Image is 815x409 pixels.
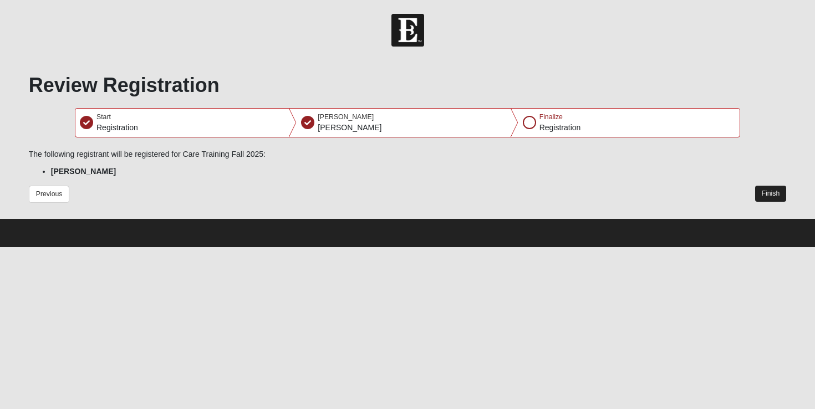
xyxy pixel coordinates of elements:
[318,113,374,121] span: [PERSON_NAME]
[755,186,787,202] button: Finish
[539,113,563,121] span: Finalize
[29,73,787,97] h1: Review Registration
[29,149,787,160] p: The following registrant will be registered for Care Training Fall 2025:
[51,167,116,176] strong: [PERSON_NAME]
[29,186,70,203] button: Previous
[318,122,381,134] p: [PERSON_NAME]
[391,14,424,47] img: Church of Eleven22 Logo
[96,113,111,121] span: Start
[539,122,581,134] p: Registration
[96,122,138,134] p: Registration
